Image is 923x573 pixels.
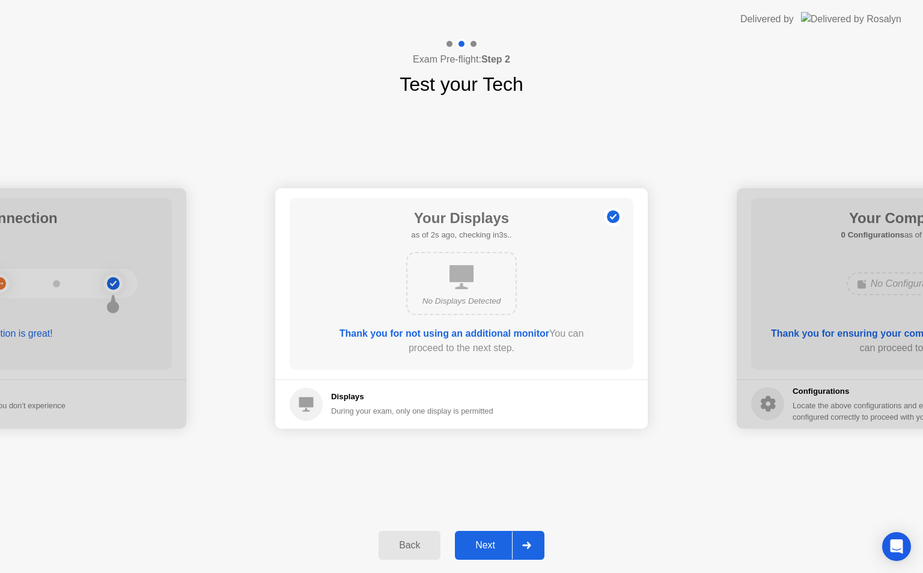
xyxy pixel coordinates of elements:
[331,391,493,403] h5: Displays
[324,326,599,355] div: You can proceed to the next step.
[801,12,901,26] img: Delivered by Rosalyn
[458,540,512,551] div: Next
[455,531,544,560] button: Next
[400,70,523,99] h1: Test your Tech
[413,52,510,67] h4: Exam Pre-flight:
[481,54,510,64] b: Step 2
[382,540,437,551] div: Back
[331,405,493,417] div: During your exam, only one display is permitted
[417,295,506,307] div: No Displays Detected
[340,328,549,339] b: Thank you for not using an additional monitor
[740,12,794,26] div: Delivered by
[411,229,511,241] h5: as of 2s ago, checking in3s..
[379,531,440,560] button: Back
[882,532,911,561] div: Open Intercom Messenger
[411,207,511,229] h1: Your Displays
